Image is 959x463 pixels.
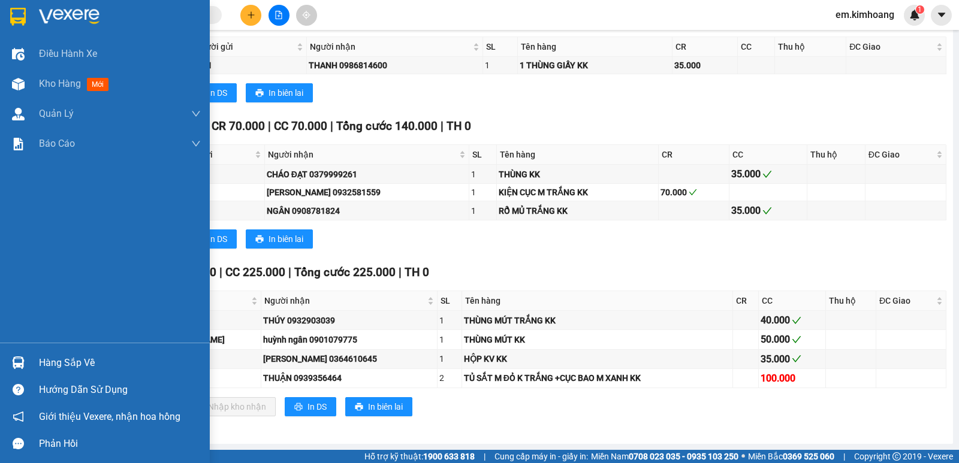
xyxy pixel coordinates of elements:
div: TỦ SẮT M ĐỎ K TRẮNG +CỤC BAO M XANH KK [464,371,731,385]
div: THÙNG MÚT TRẮNG KK [464,314,731,327]
button: aim [296,5,317,26]
button: plus [240,5,261,26]
div: KIỆN CỤC M TRẮNG KK [499,186,656,199]
button: printerIn DS [185,83,237,102]
img: solution-icon [12,138,25,150]
strong: 0369 525 060 [783,452,834,461]
span: | [843,450,845,463]
span: check [689,188,697,196]
div: NGÂN 0908781824 [267,204,467,217]
button: file-add [269,5,289,26]
div: 35.000 [731,203,805,218]
div: [PERSON_NAME] 0364610645 [263,352,436,365]
strong: BIÊN NHẬN GỬI HÀNG [40,7,139,18]
div: Hàng sắp về [39,354,201,372]
button: printerIn DS [185,229,237,249]
div: 35.000 [674,59,735,72]
span: CC 70.000 [274,119,327,133]
th: SL [469,145,497,165]
span: In biên lai [269,232,303,246]
div: 70.000 [661,186,727,199]
th: CC [759,291,826,311]
div: TÂM [194,59,304,72]
th: CC [738,37,775,57]
span: TOÀN [110,35,135,46]
span: caret-down [936,10,947,20]
span: CC 225.000 [225,265,285,279]
span: ĐC Giao [849,40,934,53]
div: 40.000 [761,313,824,328]
span: Kho hàng [39,78,81,89]
span: aim [302,11,310,19]
span: ⚪️ [741,454,745,459]
span: Miền Bắc [748,450,834,463]
span: ĐC Giao [879,294,934,307]
p: NHẬN: [5,52,175,63]
span: Người gửi [195,40,294,53]
div: 1 [471,204,495,217]
span: Điều hành xe [39,46,97,61]
span: 0365217763 - [5,65,137,76]
span: check [792,316,801,325]
span: TH 0 [447,119,471,133]
div: THUẬN 0939356464 [263,371,436,385]
div: 35.000 [761,352,824,367]
th: CR [659,145,729,165]
th: Thu hộ [826,291,876,311]
span: 1 [918,5,922,14]
div: 50.000 [761,332,824,347]
span: In DS [307,400,327,413]
span: copyright [892,452,901,461]
img: logo-vxr [10,8,26,26]
span: In DS [208,86,227,99]
span: K BAO HƯ BỂ [31,78,90,89]
span: In biên lai [269,86,303,99]
div: 1 THÙNG GIẤY KK [520,59,670,72]
span: Quản Lý [39,106,74,121]
th: CC [729,145,807,165]
span: | [484,450,485,463]
button: downloadNhập kho nhận [185,397,276,416]
span: question-circle [13,384,24,395]
span: check [762,170,772,179]
div: RỔ MỦ TRẮNG KK [499,204,656,217]
th: Thu hộ [807,145,865,165]
img: warehouse-icon [12,78,25,90]
span: Người nhận [264,294,426,307]
div: 1 [471,186,495,199]
span: Hỗ trợ kỹ thuật: [364,450,475,463]
span: Cung cấp máy in - giấy in: [494,450,588,463]
span: notification [13,411,24,422]
div: CHÁO ĐẠT 0379999261 [267,168,467,181]
p: GỬI: [5,23,175,46]
span: VP [PERSON_NAME] ([GEOGRAPHIC_DATA]) - [5,23,135,46]
span: In biên lai [368,400,403,413]
button: printerIn biên lai [246,229,313,249]
span: | [441,119,444,133]
sup: 1 [916,5,924,14]
span: Người nhận [310,40,471,53]
button: printerIn biên lai [246,83,313,102]
span: CR 0 [192,265,216,279]
span: Người nhận [268,148,457,161]
span: down [191,109,201,119]
th: Tên hàng [462,291,733,311]
span: Tổng cước 140.000 [336,119,438,133]
span: Báo cáo [39,136,75,151]
div: THANH 0986814600 [309,59,481,72]
div: Phản hồi [39,435,201,453]
span: | [268,119,271,133]
strong: 0708 023 035 - 0935 103 250 [629,452,738,461]
span: printer [255,235,264,244]
span: Người gửi [174,148,252,161]
span: mới [87,78,108,91]
span: | [219,265,222,279]
span: [PERSON_NAME] [64,65,137,76]
span: down [191,139,201,149]
span: Tổng cước 225.000 [294,265,396,279]
span: message [13,438,24,449]
img: warehouse-icon [12,48,25,60]
th: CR [672,37,738,57]
span: In DS [208,232,227,246]
th: Thu hộ [775,37,846,57]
